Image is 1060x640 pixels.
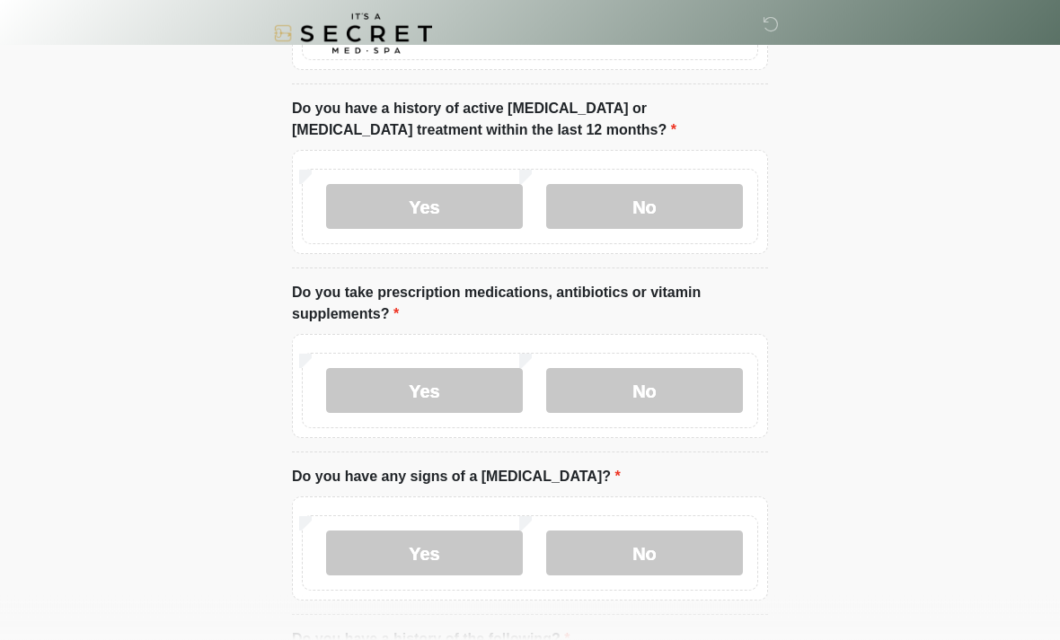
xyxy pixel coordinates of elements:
label: No [546,531,743,576]
label: No [546,369,743,414]
label: Do you have a history of active [MEDICAL_DATA] or [MEDICAL_DATA] treatment within the last 12 mon... [292,99,768,142]
label: Yes [326,531,523,576]
label: Yes [326,369,523,414]
label: Do you take prescription medications, antibiotics or vitamin supplements? [292,283,768,326]
img: It's A Secret Med Spa Logo [274,13,432,54]
label: Do you have any signs of a [MEDICAL_DATA]? [292,467,621,488]
label: No [546,185,743,230]
label: Yes [326,185,523,230]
